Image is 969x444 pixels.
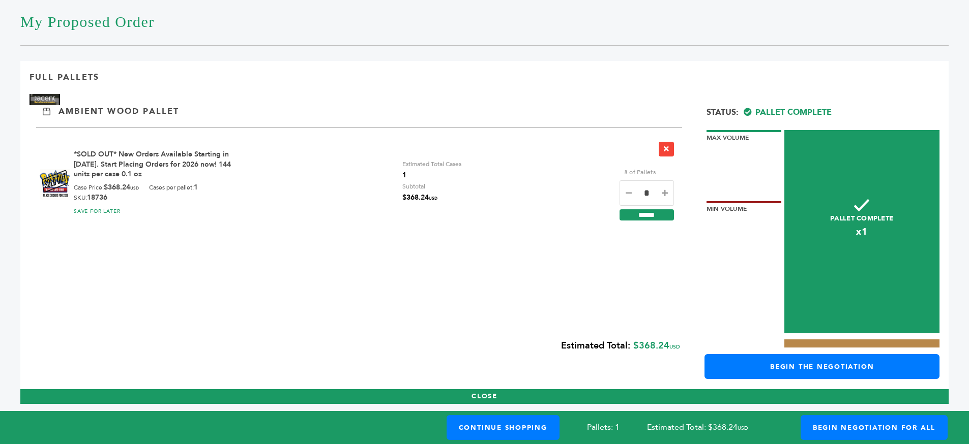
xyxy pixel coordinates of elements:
[20,389,949,404] button: CLOSE
[707,201,781,213] div: Min Volume
[561,339,630,352] b: Estimated Total:
[149,183,198,193] div: Cases per pallet:
[30,94,60,105] img: Brand Name
[43,108,50,115] img: Ambient
[707,130,781,142] div: Max Volume
[74,193,107,202] div: SKU:
[738,425,748,432] span: USD
[104,182,139,192] b: $368.24
[87,193,107,202] b: 18736
[744,107,832,118] span: Pallet Complete
[704,354,939,379] a: Begin the Negotiation
[58,106,179,117] p: Ambient Wood Pallet
[74,149,231,179] a: *SOLD OUT* New Orders Available Starting in [DATE]. Start Placing Orders for 2026 now! 144 units ...
[784,226,939,238] span: x1
[447,415,560,440] a: Continue Shopping
[429,196,437,201] span: USD
[801,415,948,440] a: Begin Negotiation For All
[402,192,437,204] span: $368.24
[130,185,139,191] span: USD
[669,343,680,351] span: USD
[30,333,680,360] div: $368.24
[620,167,660,178] label: # of Pallets
[402,181,437,204] div: Subtotal
[402,158,461,181] div: Estimated Total Cases
[647,422,775,433] span: Estimated Total: $368.24
[194,182,198,192] b: 1
[402,170,461,181] span: 1
[74,208,121,215] a: SAVE FOR LATER
[854,199,869,211] img: checkmark
[707,101,939,118] div: Status:
[587,422,620,433] span: Pallets: 1
[784,130,939,333] div: Pallet Complete
[74,183,139,193] div: Case Price:
[30,72,99,83] p: Full Pallets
